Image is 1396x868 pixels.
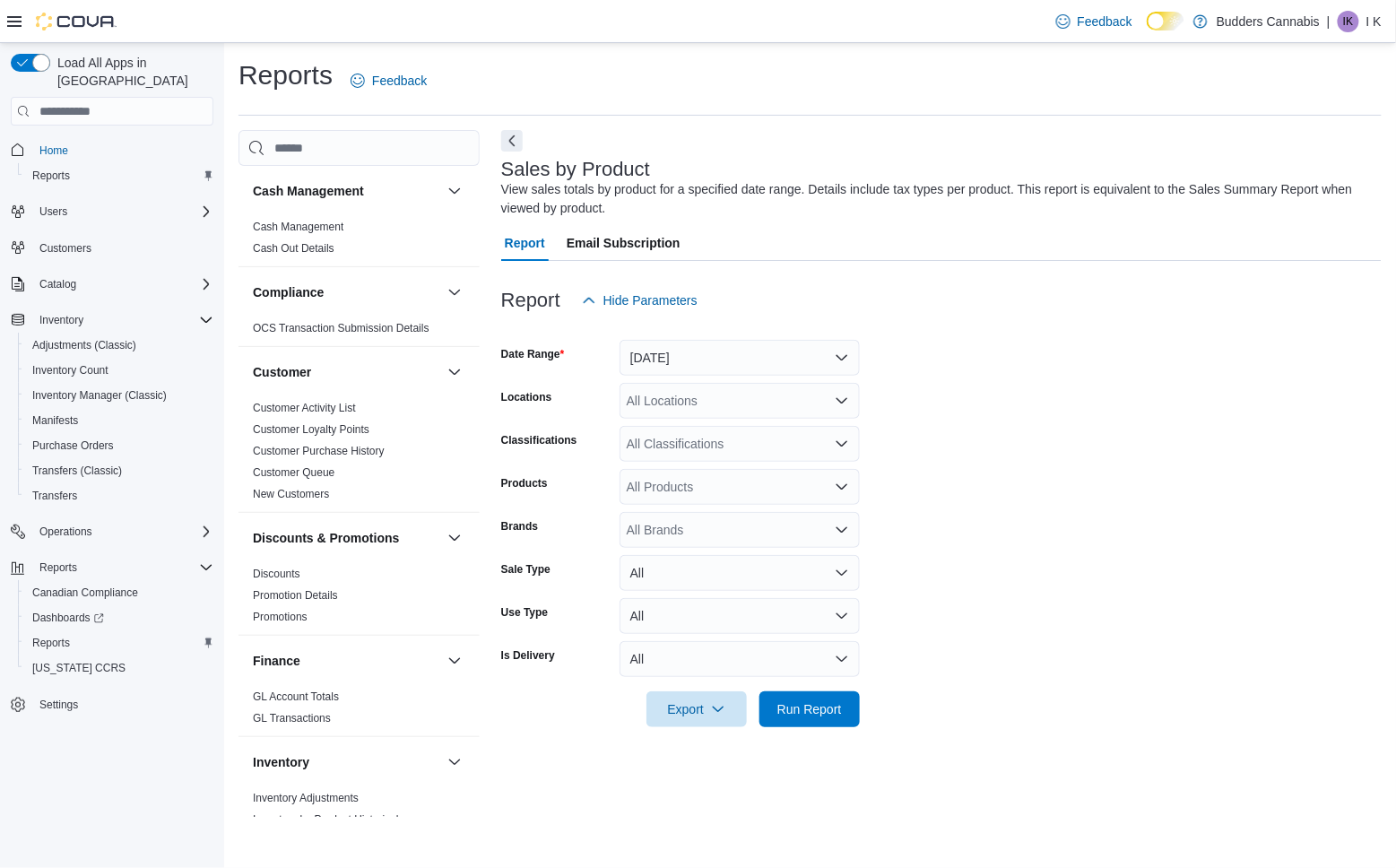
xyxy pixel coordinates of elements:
[1366,11,1382,32] p: I K
[39,560,77,575] span: Reports
[835,523,849,537] button: Open list of options
[25,165,77,187] a: Reports
[253,753,440,771] button: Inventory
[32,557,84,578] button: Reports
[253,652,440,670] button: Finance
[444,527,465,549] button: Discounts & Promotions
[25,435,213,456] span: Purchase Orders
[32,169,70,183] span: Reports
[32,309,91,331] button: Inventory
[18,433,221,458] button: Purchase Orders
[50,54,213,90] span: Load All Apps in [GEOGRAPHIC_DATA]
[25,657,133,679] a: [US_STATE] CCRS
[1049,4,1140,39] a: Feedback
[4,272,221,297] button: Catalog
[253,792,359,804] a: Inventory Adjustments
[25,410,213,431] span: Manifests
[1147,30,1148,31] span: Dark Mode
[25,460,213,482] span: Transfers (Classic)
[501,476,548,490] label: Products
[501,180,1373,218] div: View sales totals by product for a specified date range. Details include tax types per product. T...
[501,433,577,447] label: Classifications
[11,129,213,764] nav: Complex example
[32,273,213,295] span: Catalog
[253,221,343,233] a: Cash Management
[238,563,480,635] div: Discounts & Promotions
[18,483,221,508] button: Transfers
[25,435,121,456] a: Purchase Orders
[25,165,213,187] span: Reports
[32,586,138,600] span: Canadian Compliance
[32,237,213,259] span: Customers
[253,652,300,670] h3: Finance
[1327,11,1331,32] p: |
[444,361,465,383] button: Customer
[253,568,300,580] a: Discounts
[32,201,74,222] button: Users
[253,529,440,547] button: Discounts & Promotions
[32,464,122,478] span: Transfers (Classic)
[253,488,329,500] a: New Customers
[238,397,480,512] div: Customer
[25,360,116,381] a: Inventory Count
[253,242,334,255] a: Cash Out Details
[39,204,67,219] span: Users
[253,363,440,381] button: Customer
[253,529,399,547] h3: Discounts & Promotions
[39,525,92,539] span: Operations
[253,182,364,200] h3: Cash Management
[4,308,221,333] button: Inventory
[253,611,308,623] a: Promotions
[253,445,385,457] a: Customer Purchase History
[501,519,538,534] label: Brands
[620,555,860,591] button: All
[253,466,334,479] a: Customer Queue
[501,648,555,663] label: Is Delivery
[4,235,221,261] button: Customers
[25,385,213,406] span: Inventory Manager (Classic)
[253,322,429,334] a: OCS Transaction Submission Details
[25,334,143,356] a: Adjustments (Classic)
[1078,13,1132,30] span: Feedback
[620,598,860,634] button: All
[18,163,221,188] button: Reports
[238,57,333,93] h1: Reports
[603,291,698,309] span: Hide Parameters
[835,437,849,451] button: Open list of options
[253,283,440,301] button: Compliance
[25,485,84,507] a: Transfers
[25,460,129,482] a: Transfers (Classic)
[18,383,221,408] button: Inventory Manager (Classic)
[32,413,78,428] span: Manifests
[657,691,736,727] span: Export
[25,607,213,629] span: Dashboards
[32,138,213,161] span: Home
[444,751,465,773] button: Inventory
[501,290,560,311] h3: Report
[18,580,221,605] button: Canadian Compliance
[25,360,213,381] span: Inventory Count
[253,182,440,200] button: Cash Management
[501,159,650,180] h3: Sales by Product
[39,143,68,158] span: Home
[253,589,338,602] a: Promotion Details
[1343,11,1353,32] span: IK
[620,641,860,677] button: All
[253,402,356,414] a: Customer Activity List
[25,632,77,654] a: Reports
[253,690,339,703] a: GL Account Totals
[835,480,849,494] button: Open list of options
[238,317,480,346] div: Compliance
[25,410,85,431] a: Manifests
[253,363,311,381] h3: Customer
[25,582,213,603] span: Canadian Compliance
[1147,12,1184,30] input: Dark Mode
[25,334,213,356] span: Adjustments (Classic)
[372,72,427,90] span: Feedback
[32,636,70,650] span: Reports
[18,358,221,383] button: Inventory Count
[501,605,548,620] label: Use Type
[39,313,83,327] span: Inventory
[253,423,369,436] a: Customer Loyalty Points
[39,241,91,256] span: Customers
